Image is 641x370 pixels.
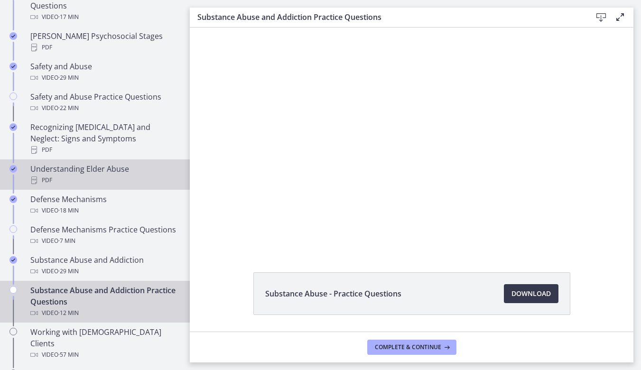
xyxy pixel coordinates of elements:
[30,121,178,156] div: Recognizing [MEDICAL_DATA] and Neglect: Signs and Symptoms
[30,224,178,247] div: Defense Mechanisms Practice Questions
[58,235,75,247] span: · 7 min
[265,288,401,299] span: Substance Abuse - Practice Questions
[30,42,178,53] div: PDF
[30,254,178,277] div: Substance Abuse and Addiction
[30,266,178,277] div: Video
[9,123,17,131] i: Completed
[58,307,79,319] span: · 12 min
[9,165,17,173] i: Completed
[30,163,178,186] div: Understanding Elder Abuse
[9,195,17,203] i: Completed
[511,288,551,299] span: Download
[30,235,178,247] div: Video
[190,28,633,250] iframe: Video Lesson
[9,32,17,40] i: Completed
[58,349,79,361] span: · 57 min
[30,307,178,319] div: Video
[30,11,178,23] div: Video
[30,102,178,114] div: Video
[367,340,456,355] button: Complete & continue
[30,205,178,216] div: Video
[9,63,17,70] i: Completed
[504,284,558,303] a: Download
[30,72,178,83] div: Video
[9,256,17,264] i: Completed
[30,30,178,53] div: [PERSON_NAME] Psychosocial Stages
[30,326,178,361] div: Working with [DEMOGRAPHIC_DATA] Clients
[30,91,178,114] div: Safety and Abuse Practice Questions
[30,144,178,156] div: PDF
[375,343,441,351] span: Complete & continue
[30,194,178,216] div: Defense Mechanisms
[58,72,79,83] span: · 29 min
[30,349,178,361] div: Video
[58,11,79,23] span: · 17 min
[58,102,79,114] span: · 22 min
[58,266,79,277] span: · 29 min
[58,205,79,216] span: · 18 min
[30,285,178,319] div: Substance Abuse and Addiction Practice Questions
[30,61,178,83] div: Safety and Abuse
[30,175,178,186] div: PDF
[197,11,576,23] h3: Substance Abuse and Addiction Practice Questions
